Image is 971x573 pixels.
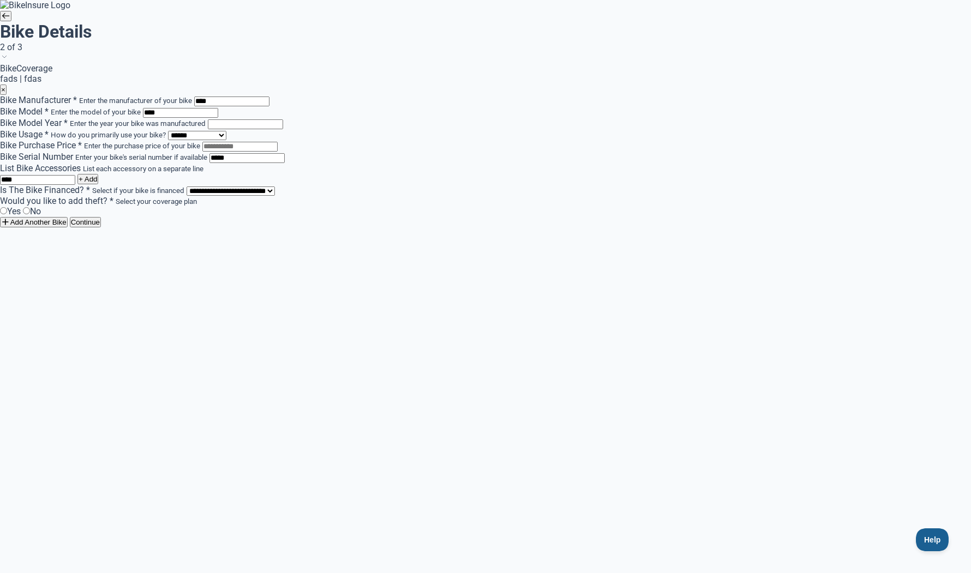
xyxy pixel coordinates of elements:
input: No [23,207,30,214]
small: Enter the year your bike was manufactured [70,119,206,128]
button: Continue [70,217,101,227]
small: Enter the model of your bike [51,108,141,116]
small: Enter your bike's serial number if available [75,153,207,161]
small: Select if your bike is financed [92,186,184,195]
label: No [23,206,41,216]
small: How do you primarily use your bike? [51,131,166,139]
small: List each accessory on a separate line [83,165,203,173]
small: Enter the manufacturer of your bike [79,96,192,105]
small: Select your coverage plan [116,197,197,206]
small: Enter the purchase price of your bike [84,142,200,150]
button: + Add [77,174,98,184]
iframe: Toggle Customer Support [916,528,949,551]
